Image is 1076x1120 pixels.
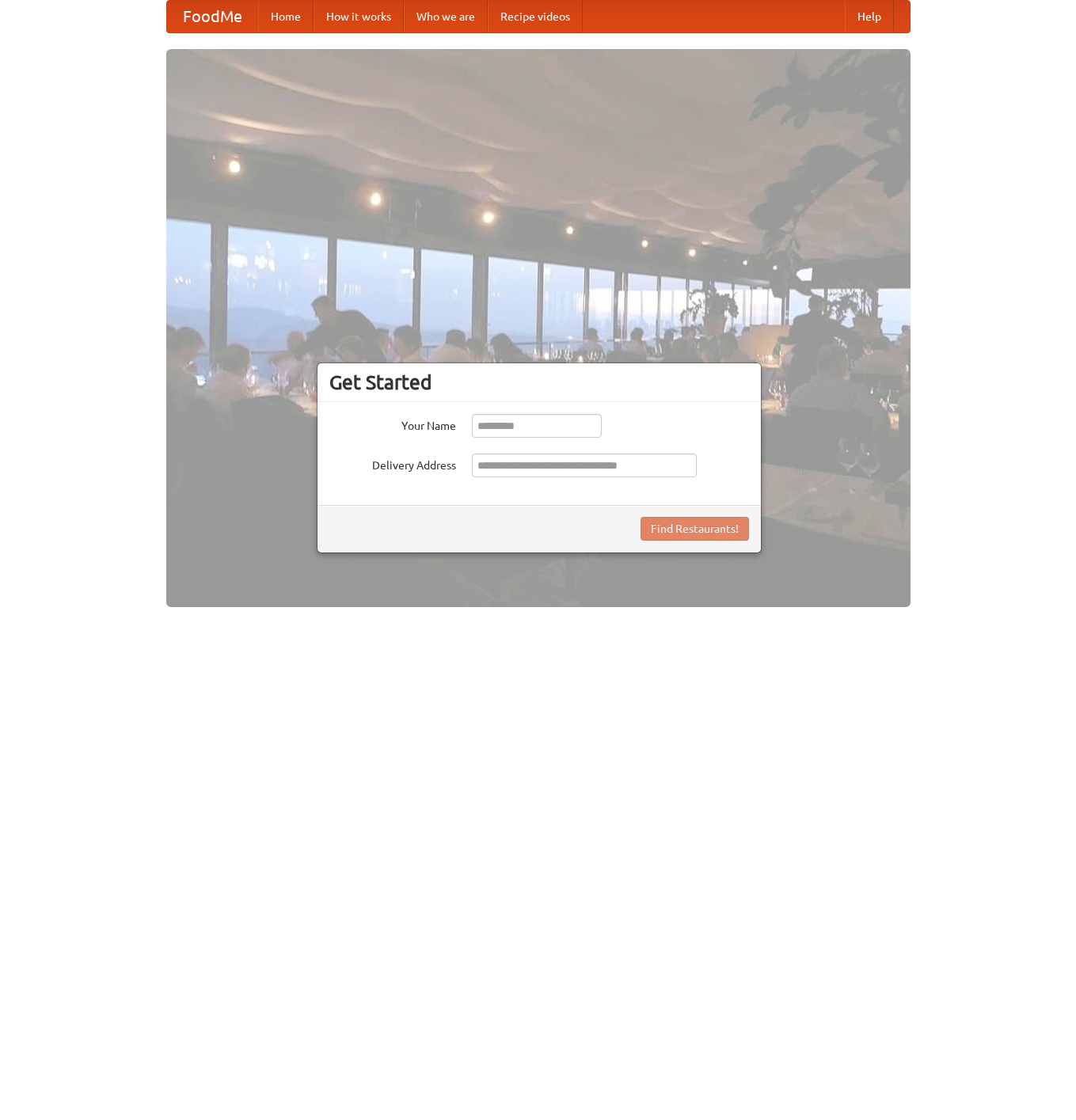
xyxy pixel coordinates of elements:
[404,1,488,32] a: Who we are
[258,1,314,32] a: Home
[329,414,456,434] label: Your Name
[845,1,894,32] a: Help
[641,517,749,541] button: Find Restaurants!
[488,1,583,32] a: Recipe videos
[329,370,749,394] h3: Get Started
[167,1,258,32] a: FoodMe
[329,454,456,473] label: Delivery Address
[314,1,404,32] a: How it works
